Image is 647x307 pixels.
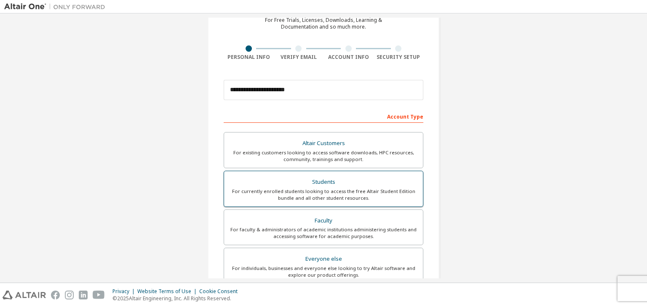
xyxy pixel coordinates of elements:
div: For Free Trials, Licenses, Downloads, Learning & Documentation and so much more. [265,17,382,30]
img: youtube.svg [93,291,105,299]
img: linkedin.svg [79,291,88,299]
p: © 2025 Altair Engineering, Inc. All Rights Reserved. [112,295,243,302]
div: Security Setup [374,54,424,61]
img: instagram.svg [65,291,74,299]
div: For individuals, businesses and everyone else looking to try Altair software and explore our prod... [229,265,418,278]
div: Cookie Consent [199,288,243,295]
div: For faculty & administrators of academic institutions administering students and accessing softwa... [229,226,418,240]
div: Account Info [323,54,374,61]
img: altair_logo.svg [3,291,46,299]
div: Website Terms of Use [137,288,199,295]
div: For existing customers looking to access software downloads, HPC resources, community, trainings ... [229,149,418,163]
div: Altair Customers [229,138,418,149]
div: Privacy [112,288,137,295]
div: For currently enrolled students looking to access the free Altair Student Edition bundle and all ... [229,188,418,201]
div: Account Type [224,109,423,123]
div: Verify Email [274,54,324,61]
img: facebook.svg [51,291,60,299]
div: Personal Info [224,54,274,61]
img: Altair One [4,3,110,11]
div: Faculty [229,215,418,227]
div: Everyone else [229,253,418,265]
div: Students [229,176,418,188]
